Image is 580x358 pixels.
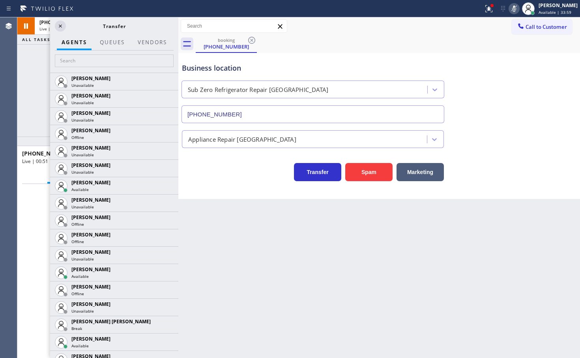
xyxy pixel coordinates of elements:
[133,35,172,50] button: Vendors
[294,163,341,181] button: Transfer
[47,168,73,184] button: Call
[71,231,110,238] span: [PERSON_NAME]
[71,221,84,227] span: Offline
[100,39,125,46] span: QUEUES
[71,110,110,116] span: [PERSON_NAME]
[345,163,393,181] button: Spam
[71,326,82,331] span: Break
[22,158,48,165] span: Live | 00:51
[17,35,66,44] button: ALL TASKS
[71,179,110,186] span: [PERSON_NAME]
[71,204,94,210] span: Unavailable
[182,63,444,73] div: Business location
[71,249,110,255] span: [PERSON_NAME]
[71,92,110,99] span: [PERSON_NAME]
[71,266,110,273] span: [PERSON_NAME]
[55,54,174,67] input: Search
[188,85,328,94] div: Sub Zero Refrigerator Repair [GEOGRAPHIC_DATA]
[71,214,110,221] span: [PERSON_NAME]
[71,100,94,105] span: Unavailable
[39,26,62,32] span: Live | 00:51
[71,318,151,325] span: [PERSON_NAME] [PERSON_NAME]
[71,308,94,314] span: Unavailable
[22,37,51,42] span: ALL TASKS
[512,19,572,34] button: Call to Customer
[196,43,256,50] div: [PHONE_NUMBER]
[71,187,89,192] span: Available
[71,75,110,82] span: [PERSON_NAME]
[22,150,72,157] span: [PHONE_NUMBER]
[71,256,94,262] span: Unavailable
[71,197,110,203] span: [PERSON_NAME]
[188,135,296,144] div: Appliance Repair [GEOGRAPHIC_DATA]
[509,3,520,14] button: Mute
[71,144,110,151] span: [PERSON_NAME]
[526,23,567,30] span: Call to Customer
[539,9,571,15] span: Available | 33:59
[196,35,256,52] div: (872) 588-9735
[71,291,84,296] span: Offline
[181,105,444,123] input: Phone Number
[397,163,444,181] button: Marketing
[71,152,94,157] span: Unavailable
[62,39,87,46] span: AGENTS
[71,283,110,290] span: [PERSON_NAME]
[71,82,94,88] span: Unavailable
[71,135,84,140] span: Offline
[71,301,110,307] span: [PERSON_NAME]
[196,37,256,43] div: booking
[39,19,83,26] span: [PHONE_NUMBER]
[181,20,287,32] input: Search
[71,162,110,169] span: [PERSON_NAME]
[57,35,92,50] button: AGENTS
[71,343,89,349] span: Available
[539,2,578,9] div: [PERSON_NAME]
[71,117,94,123] span: Unavailable
[71,169,94,175] span: Unavailable
[71,274,89,279] span: Available
[71,336,110,342] span: [PERSON_NAME]
[103,23,126,30] span: Transfer
[71,239,84,244] span: Offline
[71,127,110,134] span: [PERSON_NAME]
[95,35,129,50] button: QUEUES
